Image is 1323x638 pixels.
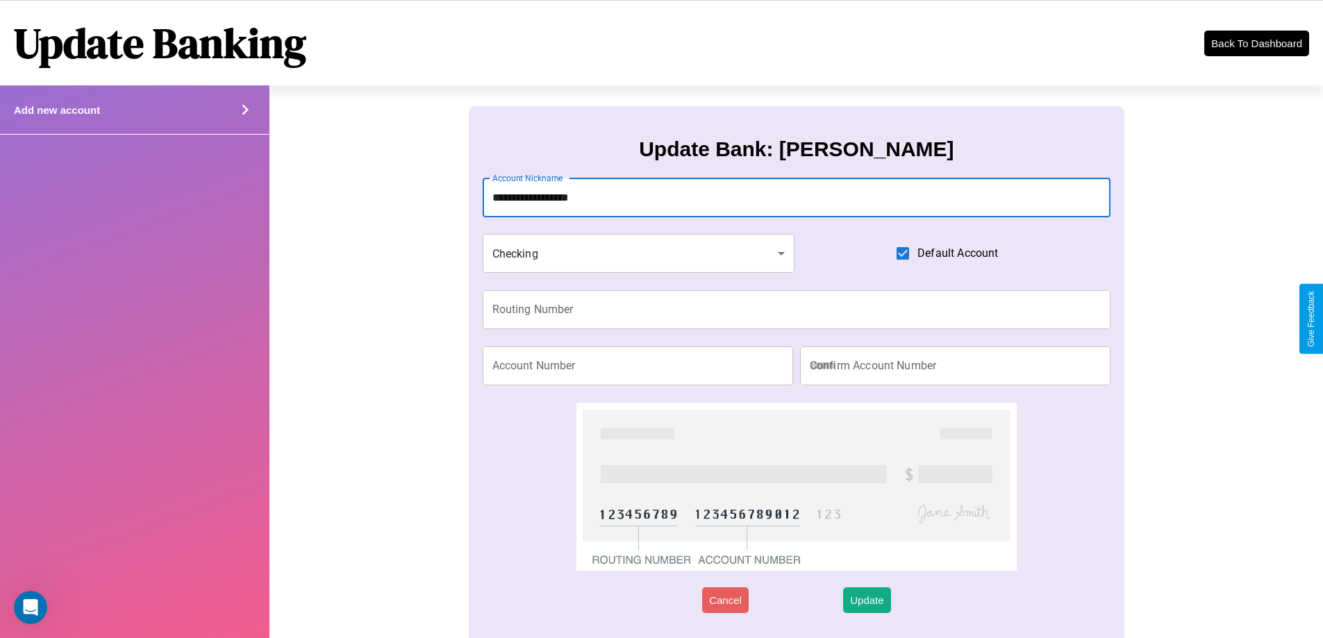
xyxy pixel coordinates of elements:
button: Cancel [702,587,749,613]
h3: Update Bank: [PERSON_NAME] [639,137,954,161]
button: Back To Dashboard [1204,31,1309,56]
img: check [576,403,1016,571]
div: Checking [483,234,795,273]
div: Give Feedback [1306,291,1316,347]
iframe: Intercom live chat [14,591,47,624]
button: Update [843,587,890,613]
h1: Update Banking [14,15,306,72]
h4: Add new account [14,104,100,116]
label: Account Nickname [492,172,563,184]
span: Default Account [917,245,998,262]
